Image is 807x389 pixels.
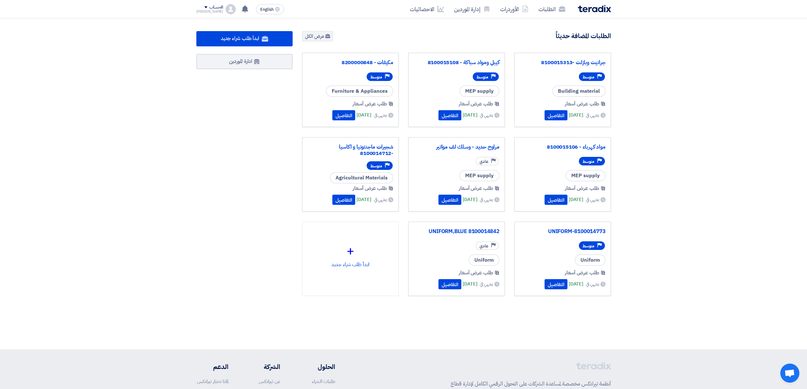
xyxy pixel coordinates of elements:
span: طلب عرض أسعار [353,184,387,192]
a: ادارة الموردين [196,54,293,69]
li: الشركة [247,362,280,372]
span: طلب عرض أسعار [353,100,387,108]
button: التفاصيل [332,195,355,205]
span: ينتهي في [480,196,493,203]
li: الدعم [196,362,228,372]
div: الحساب [209,5,223,10]
span: MEP supply [459,85,499,97]
span: MEP supply [459,170,499,181]
span: طلب عرض أسعار [459,184,493,192]
span: [DATE] [463,111,477,119]
span: طلب عرض أسعار [565,269,599,277]
span: طلب عرض أسعار [459,100,493,108]
span: English [260,7,274,12]
button: التفاصيل [332,110,355,120]
span: ينتهي في [586,112,599,118]
span: ينتهي في [586,281,599,287]
span: عادي [479,158,488,164]
a: جرانيت وبازلت -8100015313 [520,59,606,66]
a: مواد كهرباء - 8100015106 [520,144,606,150]
button: التفاصيل [545,110,567,120]
button: التفاصيل [438,110,461,120]
a: 8100014842 UNIFORM,BLUE [414,228,499,235]
a: عن تيرادكس [259,378,280,385]
span: طلب عرض أسعار [565,184,599,192]
span: طلب عرض أسعار [565,100,599,108]
a: لماذا تختار تيرادكس [197,378,228,385]
div: [PERSON_NAME] [196,10,223,13]
button: التفاصيل [545,279,567,289]
a: UNIFORM-8100014773 [520,228,606,235]
span: متوسط [370,163,382,169]
button: التفاصيل [438,195,461,205]
span: [DATE] [356,196,371,203]
a: مراوح حديد - وسلك لف مواتير [414,144,499,150]
span: Uniform [469,254,499,266]
span: [DATE] [569,196,583,203]
span: متوسط [583,74,594,80]
span: [DATE] [463,196,477,203]
span: Building material [552,85,606,97]
span: ينتهي في [586,196,599,203]
span: ابدأ طلب شراء جديد [221,35,259,42]
button: التفاصيل [545,195,567,205]
span: متوسط [583,158,594,164]
span: ينتهي في [374,196,387,203]
h4: الطلبات المضافة حديثاً [556,32,611,40]
span: متوسط [370,74,382,80]
span: [DATE] [356,111,371,119]
span: [DATE] [569,111,583,119]
span: [DATE] [569,280,583,288]
li: الحلول [299,362,335,372]
a: الأوردرات [495,2,533,17]
span: عادي [479,243,488,249]
span: MEP supply [566,170,606,181]
a: الاحصائيات [405,2,449,17]
span: [DATE] [463,280,477,288]
div: ابدأ طلب شراء جديد [308,227,393,283]
span: Furniture & Appliances [326,85,393,97]
span: Agricultural Materials [330,172,393,184]
div: + [308,242,393,261]
button: التفاصيل [438,279,461,289]
span: ينتهي في [480,112,493,118]
a: كيبل ومواد سباكة - 8100015108 [414,59,499,66]
img: profile_test.png [226,4,236,14]
a: مكيفات - 8200000848 [308,59,393,66]
a: الطلبات [533,2,570,17]
span: ينتهي في [480,281,493,287]
img: Teradix logo [578,5,611,12]
a: Open chat [780,364,799,383]
span: Uniform [575,254,606,266]
a: شجيرات ماجنتونيا و اكاسيا -8100014712 [308,144,393,157]
span: متوسط [583,243,594,249]
span: طلب عرض أسعار [459,269,493,277]
span: ينتهي في [374,112,387,118]
button: English [256,4,284,14]
a: إدارة الموردين [449,2,495,17]
span: متوسط [477,74,488,80]
a: عرض الكل [302,31,333,41]
a: طلبات الشراء [312,378,335,385]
